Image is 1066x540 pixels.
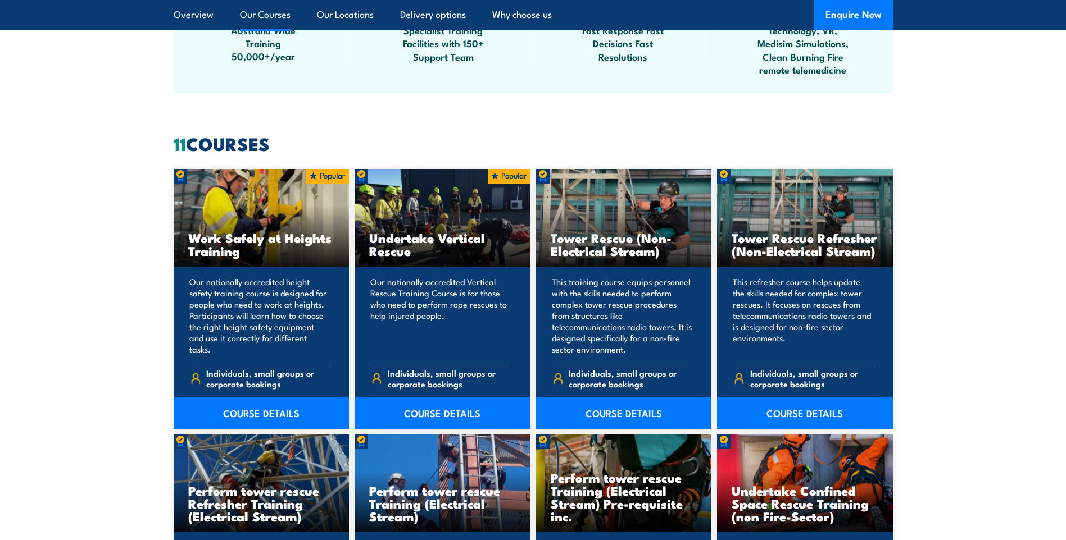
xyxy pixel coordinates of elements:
span: Technology, VR, Medisim Simulations, Clean Burning Fire remote telemedicine [752,24,854,76]
span: Individuals, small groups or corporate bookings [750,368,874,389]
p: Our nationally accredited height safety training course is designed for people who need to work a... [189,276,330,355]
h3: Perform tower rescue Refresher Training (Electrical Stream) [188,484,335,523]
p: This training course equips personnel with the skills needed to perform complex tower rescue proc... [552,276,693,355]
h3: Tower Rescue (Non-Electrical Stream) [551,231,697,257]
span: Individuals, small groups or corporate bookings [569,368,692,389]
span: Australia Wide Training 50,000+/year [213,24,314,63]
span: Individuals, small groups or corporate bookings [388,368,511,389]
h3: Tower Rescue Refresher (Non-Electrical Stream) [732,231,878,257]
h3: Undertake Confined Space Rescue Training (non Fire-Sector) [732,484,878,523]
span: Fast Response Fast Decisions Fast Resolutions [573,24,674,63]
span: Specialist Training Facilities with 150+ Support Team [393,24,494,63]
p: Our nationally accredited Vertical Rescue Training Course is for those who need to perform rope r... [370,276,511,355]
a: COURSE DETAILS [355,397,530,429]
h3: Perform tower rescue Training (Electrical Stream) Pre-requisite inc. [551,471,697,523]
p: This refresher course helps update the skills needed for complex tower rescues. It focuses on res... [733,276,874,355]
a: COURSE DETAILS [174,397,350,429]
h2: COURSES [174,135,893,151]
a: COURSE DETAILS [536,397,712,429]
strong: 11 [174,129,186,157]
a: COURSE DETAILS [717,397,893,429]
h3: Undertake Vertical Rescue [369,231,516,257]
h3: Perform tower rescue Training (Electrical Stream) [369,484,516,523]
span: Individuals, small groups or corporate bookings [206,368,330,389]
h3: Work Safely at Heights Training [188,231,335,257]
